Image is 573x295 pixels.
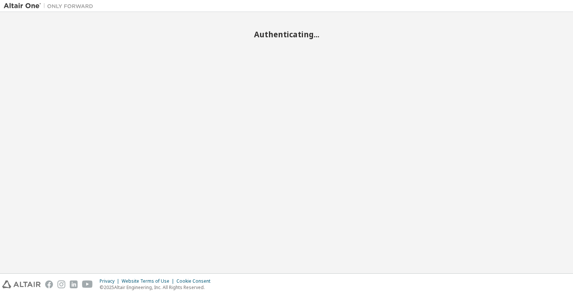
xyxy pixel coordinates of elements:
[122,278,176,284] div: Website Terms of Use
[2,280,41,288] img: altair_logo.svg
[82,280,93,288] img: youtube.svg
[70,280,78,288] img: linkedin.svg
[57,280,65,288] img: instagram.svg
[176,278,215,284] div: Cookie Consent
[45,280,53,288] img: facebook.svg
[4,29,569,39] h2: Authenticating...
[4,2,97,10] img: Altair One
[100,284,215,291] p: © 2025 Altair Engineering, Inc. All Rights Reserved.
[100,278,122,284] div: Privacy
